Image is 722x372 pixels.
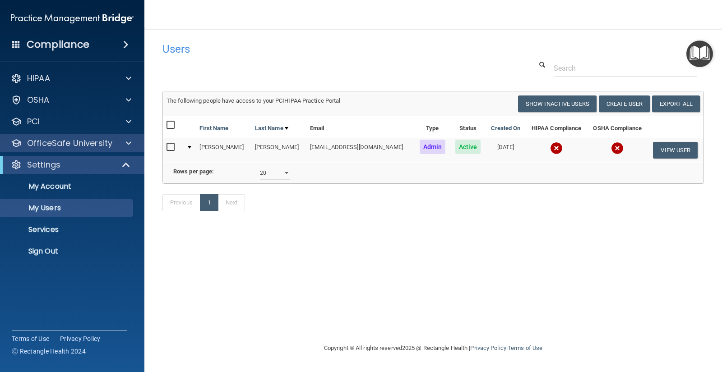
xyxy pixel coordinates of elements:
p: My Account [6,182,129,191]
span: Ⓒ Rectangle Health 2024 [12,347,86,356]
button: Open Resource Center [686,41,713,67]
th: Type [415,116,450,138]
a: OSHA [11,95,131,105]
a: 1 [200,194,218,211]
a: HIPAA [11,73,131,84]
a: Settings [11,159,131,170]
a: Terms of Use [508,345,542,351]
a: OfficeSafe University [11,138,131,149]
p: HIPAA [27,73,50,84]
td: [EMAIL_ADDRESS][DOMAIN_NAME] [306,138,414,162]
p: Sign Out [6,247,129,256]
button: View User [653,142,698,159]
span: The following people have access to your PCIHIPAA Practice Portal [167,97,341,104]
h4: Users [162,43,473,55]
p: PCI [27,116,40,127]
th: OSHA Compliance [588,116,648,138]
a: Terms of Use [12,334,49,343]
a: Privacy Policy [60,334,101,343]
p: My Users [6,204,129,213]
td: [DATE] [486,138,526,162]
input: Search [554,60,697,77]
a: Last Name [255,123,288,134]
img: cross.ca9f0e7f.svg [550,142,563,154]
a: PCI [11,116,131,127]
td: [PERSON_NAME] [251,138,306,162]
a: First Name [199,123,228,134]
a: Created On [491,123,521,134]
button: Show Inactive Users [518,95,597,112]
b: Rows per page: [173,168,214,175]
a: Previous [162,194,200,211]
div: Copyright © All rights reserved 2025 @ Rectangle Health | | [268,334,598,363]
th: Status [450,116,486,138]
span: Active [455,140,481,154]
img: PMB logo [11,9,134,27]
td: [PERSON_NAME] [196,138,251,162]
button: Create User [599,95,650,112]
a: Export All [652,95,700,112]
p: OSHA [27,95,50,105]
h4: Compliance [27,38,89,51]
a: Privacy Policy [470,345,506,351]
a: Next [218,194,245,211]
img: cross.ca9f0e7f.svg [611,142,624,154]
th: Email [306,116,414,138]
p: Services [6,225,129,234]
p: OfficeSafe University [27,138,112,149]
th: HIPAA Compliance [526,116,588,138]
span: Admin [420,140,446,154]
p: Settings [27,159,60,170]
